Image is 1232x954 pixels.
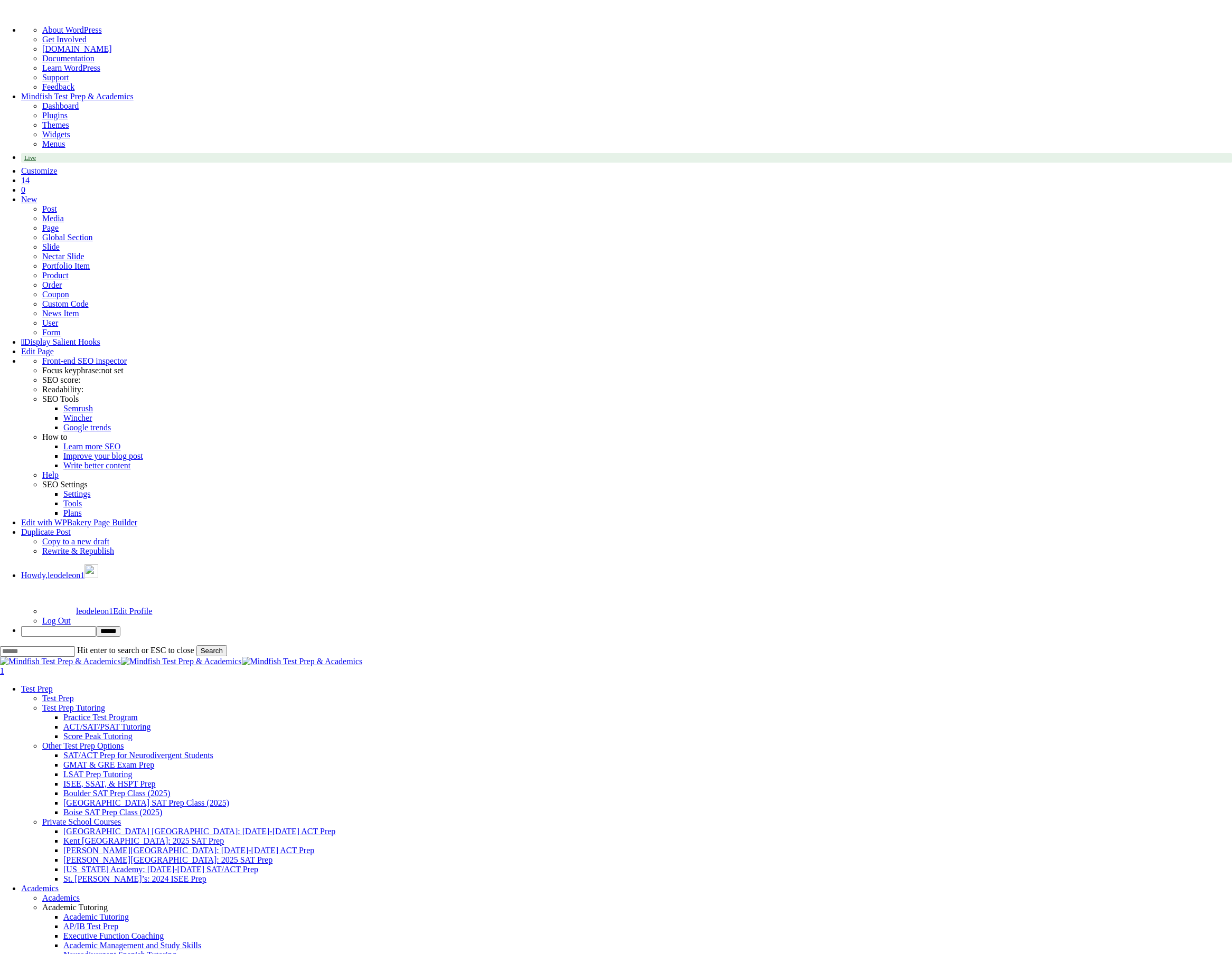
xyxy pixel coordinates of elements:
a: Custom Code [42,299,89,308]
span: Edit Profile [113,607,152,616]
span: Duplicate Post [21,527,71,536]
a: Global Section [42,233,93,242]
a: Menus [42,139,65,148]
a: Customize [21,166,57,175]
a: Wincher [63,413,92,422]
a: Howdy, [21,571,98,580]
a: Test Prep Tutoring [42,703,105,712]
span: Academic Tutoring [42,903,108,912]
a: Plugins [42,111,68,120]
a: Display Salient Hooks [21,337,1232,347]
a: Order [42,280,62,289]
span: GMAT & GRE Exam Prep [63,760,154,769]
a: SAT/ACT Prep for Neurodivergent Students [63,751,213,760]
a: Dashboard [42,101,79,110]
span: Academic Tutoring [63,912,129,921]
a: Product [42,271,69,280]
a: Help [42,470,59,479]
a: St. [PERSON_NAME]’s: 2024 ISEE Prep [63,874,206,883]
a: Learn WordPress [42,63,100,72]
a: Test Prep [21,684,53,693]
span: not set [101,366,124,375]
ul: Howdy, leodeleon1 [21,580,1232,626]
a: Edit Page [21,347,54,356]
div: SEO Tools [42,394,1232,404]
a: Coupon [42,290,69,299]
a: Private School Courses [42,817,121,826]
a: Get Involved [42,35,87,44]
a: User [42,318,58,327]
a: Test Prep [42,694,1232,703]
a: Improve your blog post [63,451,143,460]
div: How to [42,432,1232,442]
a: Portfolio Item [42,261,90,270]
a: Feedback [42,82,74,91]
a: Log Out [42,616,71,625]
span: leodeleon1 [48,571,84,580]
a: Slide [42,242,60,251]
a: Boise SAT Prep Class (2025) [63,808,162,817]
a: Executive Function Coaching [63,931,164,940]
a: Edit with WPBakery Page Builder [21,518,137,527]
a: About WordPress [42,25,102,34]
a: Score Peak Tutoring [63,732,133,741]
img: Mindfish Test Prep & Academics [121,657,242,666]
a: [PERSON_NAME][GEOGRAPHIC_DATA]: [DATE]-[DATE] ACT Prep [63,846,314,855]
a: LSAT Prep Tutoring [63,770,132,779]
span: Other Test Prep Options [42,741,124,750]
span: 14 [21,176,30,185]
a: Form [42,328,61,337]
a: [GEOGRAPHIC_DATA] [GEOGRAPHIC_DATA]: [DATE]-[DATE] ACT Prep [63,827,335,836]
a: ISEE, SSAT, & HSPT Prep [63,779,156,788]
a: Academic Management and Study Skills [63,941,201,950]
span: leodeleon1 [76,607,113,616]
ul: About WordPress [21,44,1232,92]
ul: New [21,204,1232,337]
a: Kent [GEOGRAPHIC_DATA]: 2025 SAT Prep [63,836,224,845]
span: ACT/SAT/PSAT Tutoring [63,722,151,731]
span: 0 [21,185,25,194]
a: Boulder SAT Prep Class (2025) [63,789,170,798]
a: Mindfish Test Prep & Academics [21,92,134,101]
a: Page [42,223,59,232]
a: Rewrite & Republish [42,546,114,555]
a: [US_STATE] Academy: [DATE]-[DATE] SAT/ACT Prep [63,865,258,874]
span: Academics [42,893,80,902]
a: Practice Test Program [63,713,138,722]
a: News Item [42,309,79,318]
a: Media [42,214,64,223]
a: Academics [42,893,1232,903]
a: Learn more SEO [63,442,120,451]
a: Front-end SEO inspector [42,356,127,365]
a: [PERSON_NAME][GEOGRAPHIC_DATA]: 2025 SAT Prep [63,855,272,864]
ul: About WordPress [21,25,1232,44]
div: Focus keyphrase: [42,366,1232,375]
div: SEO Settings [42,480,1232,489]
a: AP/IB Test Prep [63,922,118,931]
a: Academics [21,884,59,893]
div: SEO score: [42,375,1232,385]
a: Themes [42,120,69,129]
div: Readability: [42,385,1232,394]
button: Search [196,645,227,656]
a: [GEOGRAPHIC_DATA] SAT Prep Class (2025) [63,798,229,807]
a: Semrush [63,404,93,413]
a: Live [21,153,1232,163]
a: Documentation [42,54,95,63]
a: Write better content [63,461,130,470]
img: Mindfish Test Prep & Academics [242,657,363,666]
